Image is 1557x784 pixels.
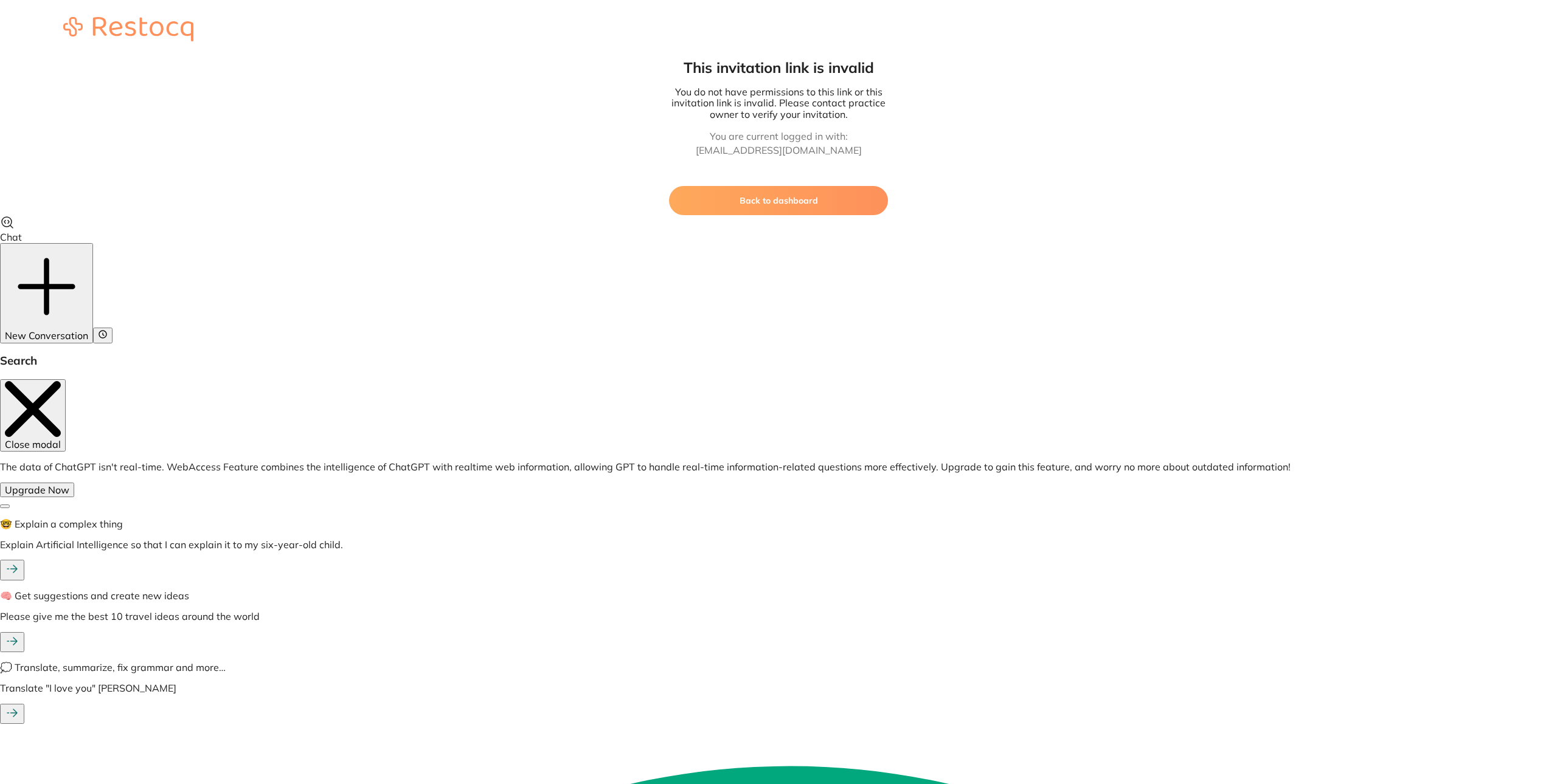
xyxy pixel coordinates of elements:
h1: This invitation link is invalid [669,58,888,77]
span: New Conversation [5,329,88,342]
img: restocq_logo.svg [63,17,193,41]
span: Close modal [5,438,61,450]
p: You do not have permissions to this link or this invitation link is invalid. Please contact pract... [669,86,888,120]
p: You are current logged in with: [EMAIL_ADDRESS][DOMAIN_NAME] [669,129,888,157]
button: Back to dashboard [669,186,888,215]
